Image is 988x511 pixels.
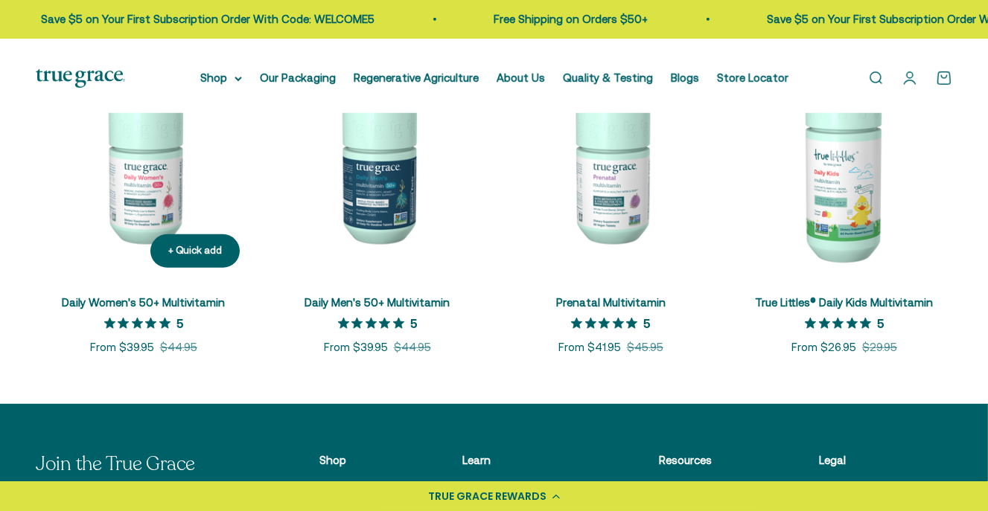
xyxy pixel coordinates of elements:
img: Daily Men's 50+ Multivitamin [270,64,485,280]
sale-price: From $41.95 [558,338,621,356]
compare-at-price: $44.95 [160,338,197,356]
sale-price: From $26.95 [791,338,856,356]
p: 5 [643,315,650,330]
span: 5 out 5 stars rating in total 13 reviews [104,312,176,333]
p: Save $5 on Your First Subscription Order With Code: WELCOME5 [39,10,373,28]
a: Daily Men's 50+ Multivitamin [305,296,450,309]
compare-at-price: $44.95 [394,338,431,356]
p: Shop [319,451,391,469]
p: Learn [462,451,587,469]
button: + Quick add [150,234,240,268]
a: Quality & Testing [563,71,653,84]
p: 5 [410,315,417,330]
img: Daily Multivitamin to Support a Healthy Mom & Baby* For women during pre-conception, pregnancy, a... [503,64,719,280]
a: About Us [497,71,545,84]
a: Store Locator [717,71,788,84]
div: + Quick add [168,243,222,259]
div: TRUE GRACE REWARDS [429,489,547,504]
a: Our Packaging [260,71,336,84]
compare-at-price: $29.95 [862,338,897,356]
sale-price: From $39.95 [324,338,388,356]
a: Blogs [671,71,699,84]
a: Daily Women's 50+ Multivitamin [62,296,225,309]
p: 5 [176,315,183,330]
img: Daily Multivitamin for Energy, Longevity, Heart Health, & Memory Support* L-ergothioneine to supp... [36,64,252,280]
a: Free Shipping on Orders $50+ [492,13,646,25]
p: Resources [659,451,748,469]
img: True Littles® Daily Kids Multivitamin [736,64,952,280]
p: 5 [877,315,884,330]
span: 5 out 5 stars rating in total 4 reviews [571,312,643,333]
p: Legal [819,451,922,469]
span: 5 out 5 stars rating in total 3 reviews [338,312,410,333]
compare-at-price: $45.95 [627,338,663,356]
a: Prenatal Multivitamin [556,296,666,309]
span: 5 out 5 stars rating in total 5 reviews [805,312,877,333]
a: True Littles® Daily Kids Multivitamin [756,296,934,309]
sale-price: From $39.95 [90,338,154,356]
a: Regenerative Agriculture [354,71,479,84]
summary: Shop [200,69,242,87]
